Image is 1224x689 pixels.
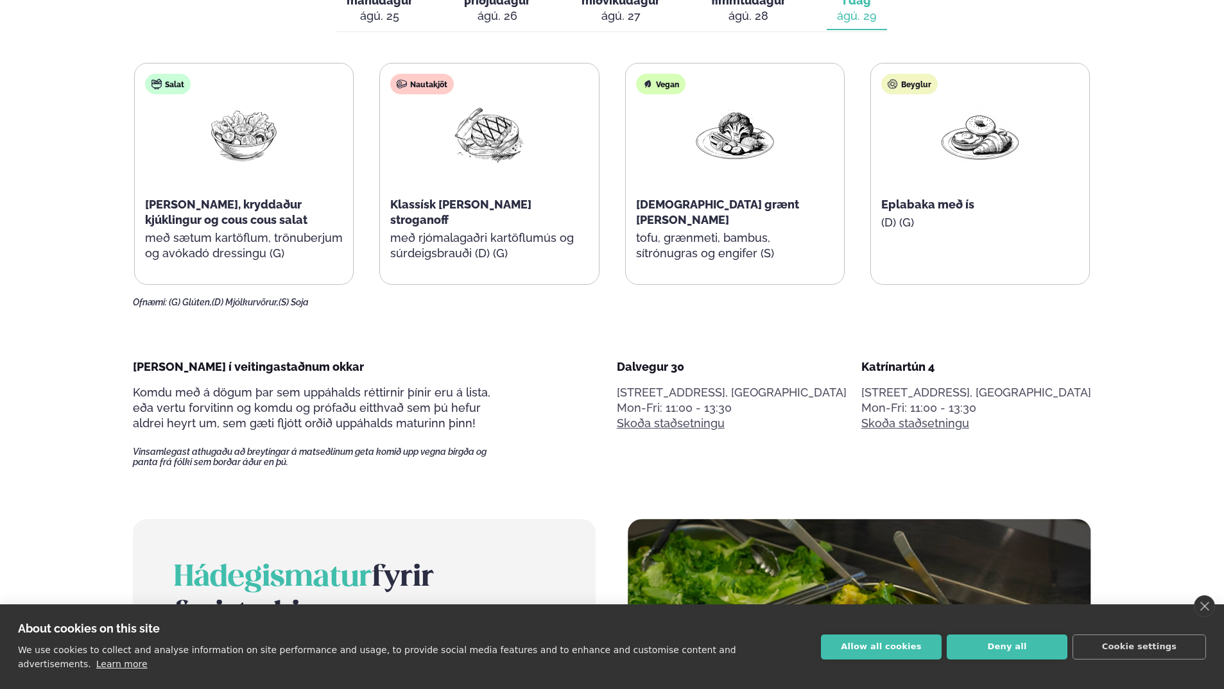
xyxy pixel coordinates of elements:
[617,385,847,400] p: [STREET_ADDRESS], [GEOGRAPHIC_DATA]
[636,198,799,226] span: [DEMOGRAPHIC_DATA] grænt [PERSON_NAME]
[169,297,212,307] span: (G) Glúten,
[397,79,407,89] img: beef.svg
[390,230,588,261] p: með rjómalagaðri kartöflumús og súrdeigsbrauði (D) (G)
[861,416,969,431] a: Skoða staðsetningu
[881,215,1079,230] p: (D) (G)
[617,416,725,431] a: Skoða staðsetningu
[347,8,413,24] div: ágú. 25
[636,74,685,94] div: Vegan
[1194,595,1215,617] a: close
[279,297,309,307] span: (S) Soja
[642,79,653,89] img: Vegan.svg
[96,659,148,669] a: Learn more
[636,230,834,261] p: tofu, grænmeti, bambus, sítrónugras og engifer (S)
[888,79,898,89] img: bagle-new-16px.svg
[881,74,938,94] div: Beyglur
[145,230,343,261] p: með sætum kartöflum, trönuberjum og avókadó dressingu (G)
[151,79,162,89] img: salad.svg
[694,105,776,164] img: Vegan.png
[390,198,531,226] span: Klassísk [PERSON_NAME] stroganoff
[711,8,786,24] div: ágú. 28
[174,564,372,592] span: Hádegismatur
[133,297,167,307] span: Ofnæmi:
[617,400,847,416] div: Mon-Fri: 11:00 - 13:30
[133,360,364,373] span: [PERSON_NAME] í veitingastaðnum okkar
[18,622,160,635] strong: About cookies on this site
[464,8,530,24] div: ágú. 26
[947,634,1067,659] button: Deny all
[1073,634,1206,659] button: Cookie settings
[861,359,1091,375] div: Katrínartún 4
[390,74,454,94] div: Nautakjöt
[18,645,736,669] p: We use cookies to collect and analyse information on site performance and usage, to provide socia...
[203,105,285,164] img: Salad.png
[133,447,509,467] span: Vinsamlegast athugaðu að breytingar á matseðlinum geta komið upp vegna birgða og panta frá fólki ...
[582,8,660,24] div: ágú. 27
[212,297,279,307] span: (D) Mjólkurvörur,
[145,74,191,94] div: Salat
[133,386,490,430] span: Komdu með á dögum þar sem uppáhalds réttirnir þínir eru á lista, eða vertu forvitinn og komdu og ...
[861,385,1091,400] p: [STREET_ADDRESS], [GEOGRAPHIC_DATA]
[448,105,530,164] img: Beef-Meat.png
[617,359,847,375] div: Dalvegur 30
[837,8,877,24] div: ágú. 29
[145,198,307,226] span: [PERSON_NAME], kryddaður kjúklingur og cous cous salat
[821,634,942,659] button: Allow all cookies
[861,400,1091,416] div: Mon-Fri: 11:00 - 13:30
[881,198,974,211] span: Eplabaka með ís
[939,105,1021,164] img: Croissant.png
[174,560,555,632] h2: fyrir fyrirtæki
